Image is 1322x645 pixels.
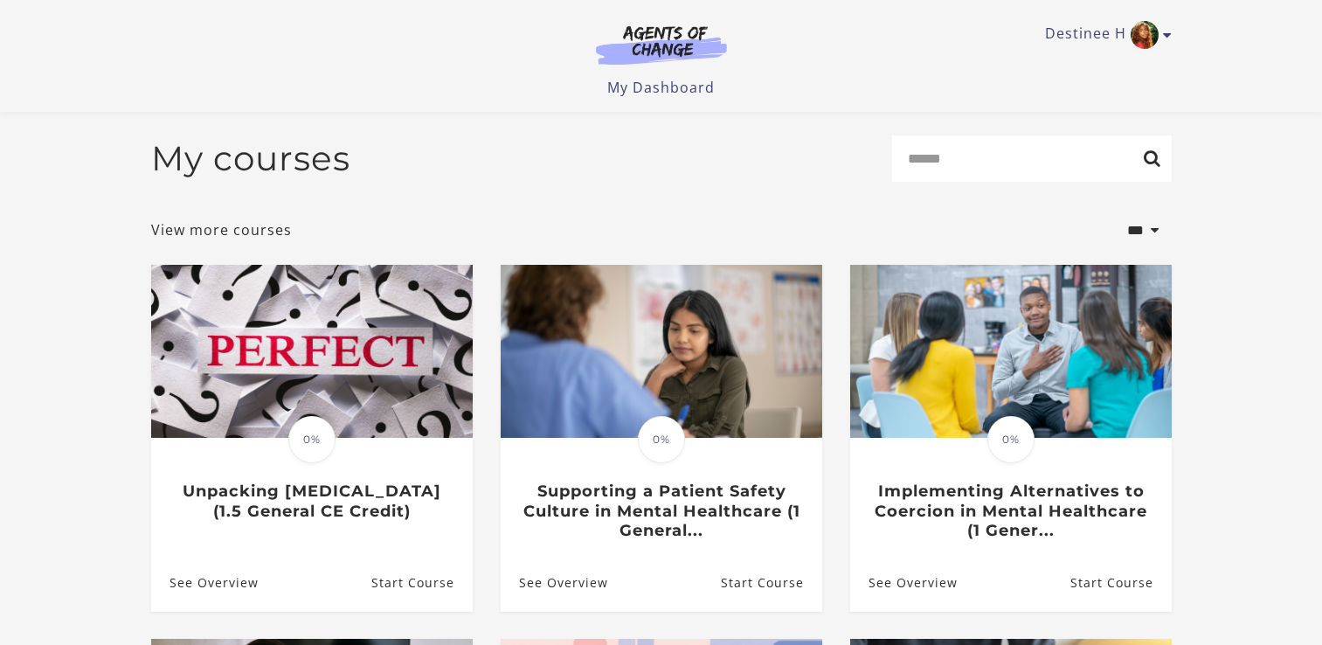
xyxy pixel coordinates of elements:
span: 0% [638,416,685,463]
h3: Supporting a Patient Safety Culture in Mental Healthcare (1 General... [519,482,803,541]
h2: My courses [151,138,350,179]
a: Supporting a Patient Safety Culture in Mental Healthcare (1 General...: Resume Course [720,554,821,611]
span: 0% [288,416,336,463]
a: Unpacking Perfectionism (1.5 General CE Credit): See Overview [151,554,259,611]
h3: Implementing Alternatives to Coercion in Mental Healthcare (1 Gener... [869,482,1152,541]
a: My Dashboard [607,78,715,97]
a: Unpacking Perfectionism (1.5 General CE Credit): Resume Course [370,554,472,611]
h3: Unpacking [MEDICAL_DATA] (1.5 General CE Credit) [170,482,453,521]
a: Supporting a Patient Safety Culture in Mental Healthcare (1 General...: See Overview [501,554,608,611]
a: Implementing Alternatives to Coercion in Mental Healthcare (1 Gener...: Resume Course [1069,554,1171,611]
img: Agents of Change Logo [578,24,745,65]
a: View more courses [151,219,292,240]
a: Implementing Alternatives to Coercion in Mental Healthcare (1 Gener...: See Overview [850,554,958,611]
a: Toggle menu [1045,21,1163,49]
span: 0% [987,416,1035,463]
